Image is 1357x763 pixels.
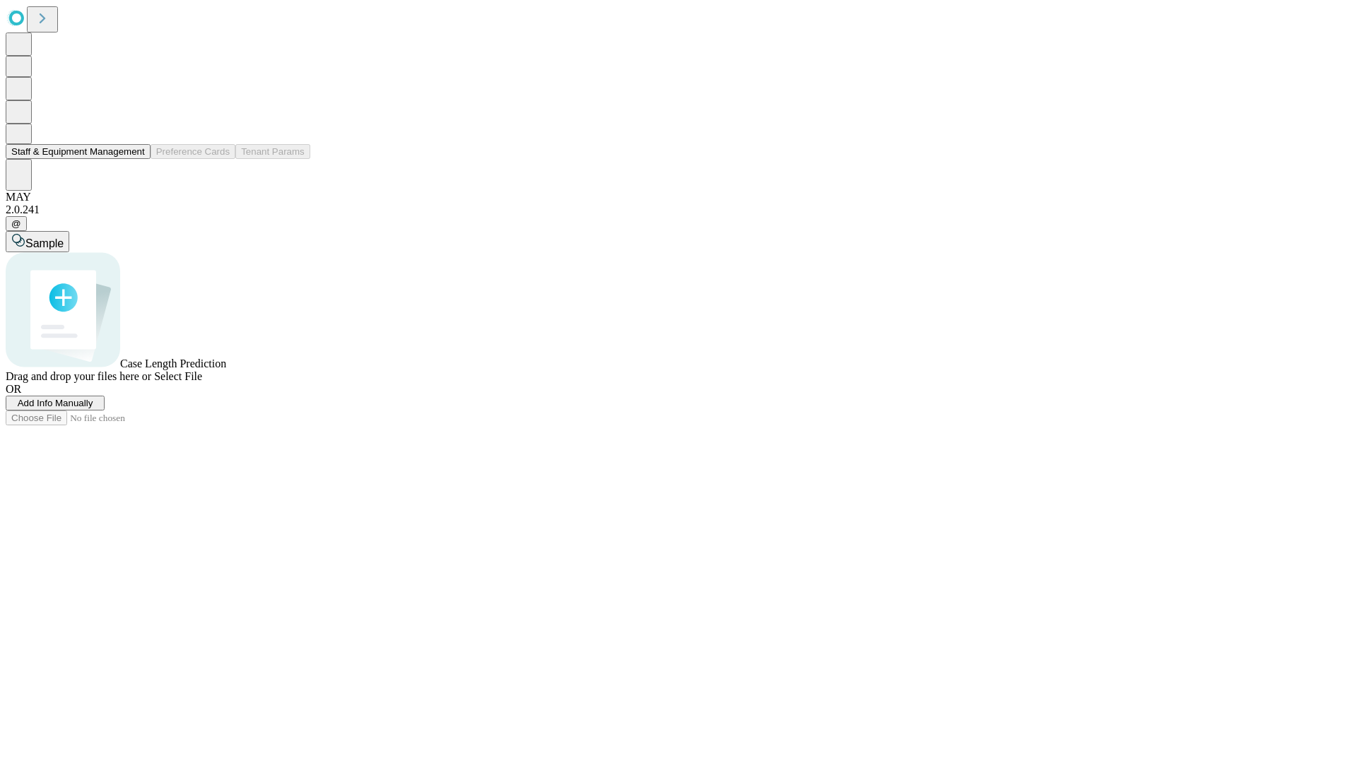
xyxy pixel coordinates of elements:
div: MAY [6,191,1351,203]
button: @ [6,216,27,231]
button: Tenant Params [235,144,310,159]
span: Select File [154,370,202,382]
button: Preference Cards [151,144,235,159]
div: 2.0.241 [6,203,1351,216]
button: Staff & Equipment Management [6,144,151,159]
span: Add Info Manually [18,398,93,408]
span: @ [11,218,21,229]
span: Drag and drop your files here or [6,370,151,382]
button: Add Info Manually [6,396,105,410]
span: Sample [25,237,64,249]
span: OR [6,383,21,395]
button: Sample [6,231,69,252]
span: Case Length Prediction [120,357,226,369]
